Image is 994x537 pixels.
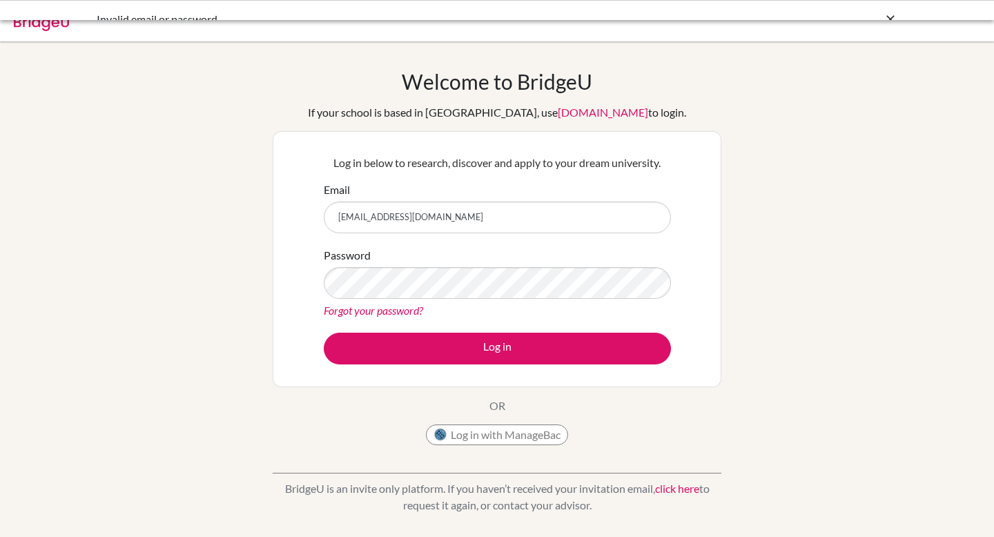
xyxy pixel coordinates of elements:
[426,424,568,445] button: Log in with ManageBac
[97,11,690,28] div: Invalid email or password.
[324,304,423,317] a: Forgot your password?
[489,398,505,414] p: OR
[324,182,350,198] label: Email
[402,69,592,94] h1: Welcome to BridgeU
[273,480,721,514] p: BridgeU is an invite only platform. If you haven’t received your invitation email, to request it ...
[324,155,671,171] p: Log in below to research, discover and apply to your dream university.
[14,9,69,31] img: Bridge-U
[324,333,671,364] button: Log in
[558,106,648,119] a: [DOMAIN_NAME]
[655,482,699,495] a: click here
[308,104,686,121] div: If your school is based in [GEOGRAPHIC_DATA], use to login.
[324,247,371,264] label: Password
